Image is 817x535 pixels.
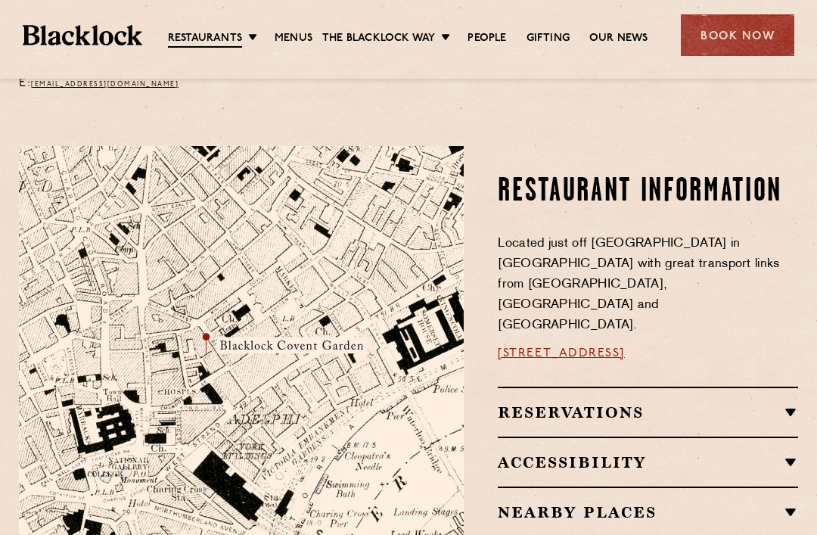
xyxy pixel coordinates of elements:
[168,31,242,48] a: Restaurants
[468,31,506,46] a: People
[498,347,625,359] a: [STREET_ADDRESS]
[527,31,570,46] a: Gifting
[589,31,648,46] a: Our News
[681,14,794,56] div: Book Now
[498,503,798,521] h2: Nearby Places
[498,173,798,211] h2: Restaurant information
[23,25,142,45] img: BL_Textured_Logo-footer-cropped.svg
[498,453,798,471] h2: Accessibility
[498,238,779,331] span: Located just off [GEOGRAPHIC_DATA] in [GEOGRAPHIC_DATA] with great transport links from [GEOGRAPH...
[275,31,312,46] a: Menus
[498,403,798,421] h2: Reservations
[31,81,179,88] a: [EMAIL_ADDRESS][DOMAIN_NAME]
[322,31,435,46] a: The Blacklock Way
[19,74,197,94] p: E:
